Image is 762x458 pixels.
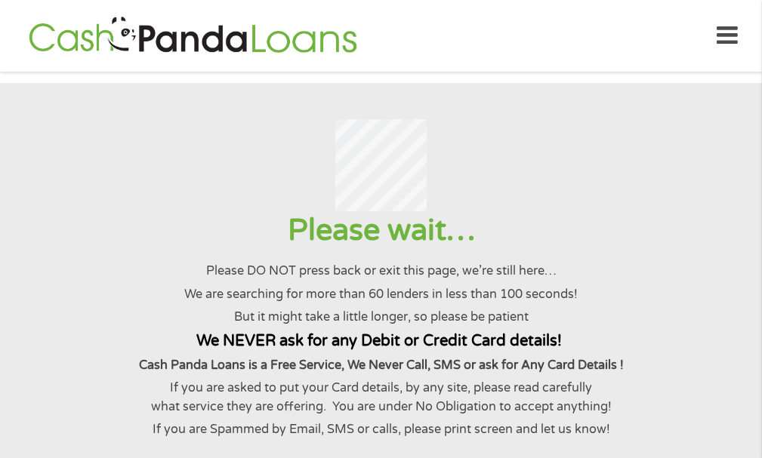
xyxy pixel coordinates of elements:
p: But it might take a little longer, so please be patient [18,308,743,326]
strong: Cash Panda Loans is a Free Service, We Never Call, SMS or ask for Any Card Details ! [139,358,624,373]
img: GetLoanNow Logo [24,14,361,57]
strong: We NEVER ask for any Debit or Credit Card details! [196,331,562,350]
h1: Please wait… [18,211,743,250]
p: If you are asked to put your Card details, by any site, please read carefully what service they a... [18,379,743,416]
p: If you are Spammed by Email, SMS or calls, please print screen and let us know! [18,420,743,438]
p: We are searching for more than 60 lenders in less than 100 seconds! [18,285,743,303]
p: Please DO NOT press back or exit this page, we’re still here… [18,262,743,280]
